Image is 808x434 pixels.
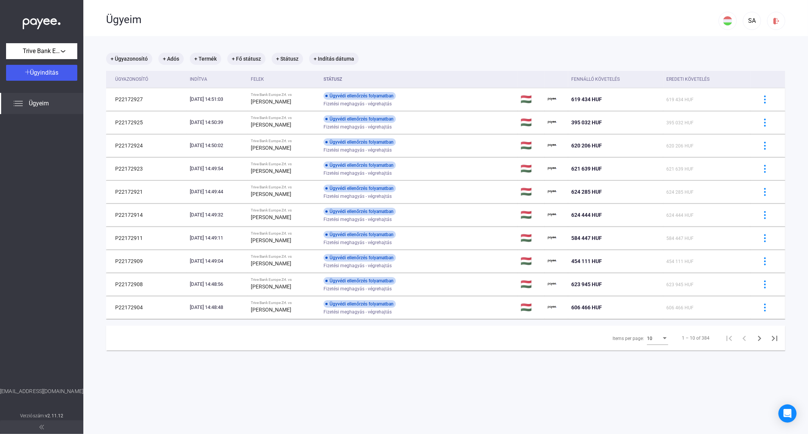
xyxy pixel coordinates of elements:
img: payee-logo [548,164,557,173]
img: more-blue [761,211,769,219]
td: 🇭🇺 [517,134,544,157]
button: more-blue [757,91,773,107]
div: [DATE] 14:49:44 [190,188,245,196]
img: payee-logo [548,257,557,266]
div: Ügyeim [106,13,719,26]
button: more-blue [757,138,773,154]
button: more-blue [757,230,773,246]
mat-chip: + Termék [190,53,221,65]
strong: [PERSON_NAME] [251,191,291,197]
button: First page [722,331,737,346]
th: Státusz [320,71,517,88]
div: [DATE] 14:49:54 [190,165,245,172]
strong: [PERSON_NAME] [251,168,291,174]
div: [DATE] 14:51:03 [190,96,245,103]
img: logout-red [772,17,780,25]
div: Trive Bank Europe Zrt. vs [251,277,317,282]
span: 621 639 HUF [666,166,694,172]
img: more-blue [761,280,769,288]
div: Ügyvédi ellenőrzés folyamatban [324,254,396,262]
span: Fizetési meghagyás - végrehajtás [324,284,392,293]
strong: [PERSON_NAME] [251,260,291,266]
strong: [PERSON_NAME] [251,99,291,105]
span: Trive Bank Europe Zrt. [23,47,61,56]
span: Fizetési meghagyás - végrehajtás [324,307,392,316]
td: 🇭🇺 [517,180,544,203]
div: Trive Bank Europe Zrt. vs [251,162,317,166]
span: Ügyindítás [30,69,59,76]
span: 624 444 HUF [571,212,602,218]
button: Trive Bank Europe Zrt. [6,43,77,59]
div: Ügyvédi ellenőrzés folyamatban [324,208,396,215]
td: P22172908 [106,273,187,296]
div: [DATE] 14:49:04 [190,257,245,265]
button: more-blue [757,184,773,200]
div: Felek [251,75,264,84]
span: 624 285 HUF [666,190,694,195]
img: white-payee-white-dot.svg [23,14,61,30]
div: [DATE] 14:49:32 [190,211,245,219]
div: Ügyvédi ellenőrzés folyamatban [324,231,396,238]
div: Ügyvédi ellenőrzés folyamatban [324,185,396,192]
div: Indítva [190,75,207,84]
strong: [PERSON_NAME] [251,214,291,220]
div: Items per page: [613,334,644,343]
span: 623 945 HUF [571,281,602,287]
button: more-blue [757,114,773,130]
div: Ügyvédi ellenőrzés folyamatban [324,92,396,100]
img: more-blue [761,257,769,265]
div: 1 – 10 of 384 [682,334,710,343]
div: [DATE] 14:50:39 [190,119,245,126]
span: Fizetési meghagyás - végrehajtás [324,169,392,178]
button: Last page [767,331,782,346]
span: 620 206 HUF [666,143,694,149]
img: payee-logo [548,141,557,150]
button: HU [719,12,737,30]
div: [DATE] 14:48:48 [190,304,245,311]
div: Ügyazonosító [115,75,148,84]
div: [DATE] 14:49:11 [190,234,245,242]
div: Indítva [190,75,245,84]
span: 395 032 HUF [666,120,694,125]
div: Trive Bank Europe Zrt. vs [251,301,317,305]
td: 🇭🇺 [517,157,544,180]
mat-chip: + Ügyazonosító [106,53,152,65]
img: payee-logo [548,118,557,127]
img: payee-logo [548,210,557,219]
div: Eredeti követelés [666,75,747,84]
img: payee-logo [548,187,557,196]
span: 624 444 HUF [666,213,694,218]
td: 🇭🇺 [517,250,544,273]
strong: [PERSON_NAME] [251,122,291,128]
div: Open Intercom Messenger [778,404,797,423]
img: more-blue [761,188,769,196]
div: Ügyazonosító [115,75,184,84]
span: 10 [647,336,652,341]
button: more-blue [757,299,773,315]
td: 🇭🇺 [517,273,544,296]
td: 🇭🇺 [517,204,544,226]
td: P22172914 [106,204,187,226]
button: Previous page [737,331,752,346]
img: payee-logo [548,233,557,243]
mat-select: Items per page: [647,334,668,343]
img: more-blue [761,234,769,242]
span: 619 434 HUF [666,97,694,102]
span: 454 111 HUF [666,259,694,264]
img: list.svg [14,99,23,108]
span: 621 639 HUF [571,166,602,172]
span: 606 466 HUF [666,305,694,310]
div: Trive Bank Europe Zrt. vs [251,92,317,97]
td: 🇭🇺 [517,296,544,319]
div: Eredeti követelés [666,75,710,84]
img: more-blue [761,119,769,127]
span: 606 466 HUF [571,304,602,310]
span: Ügyeim [29,99,49,108]
mat-chip: + Státusz [272,53,303,65]
td: 🇭🇺 [517,88,544,111]
button: more-blue [757,207,773,223]
div: Ügyvédi ellenőrzés folyamatban [324,138,396,146]
img: more-blue [761,304,769,312]
div: Trive Bank Europe Zrt. vs [251,231,317,236]
td: 🇭🇺 [517,111,544,134]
